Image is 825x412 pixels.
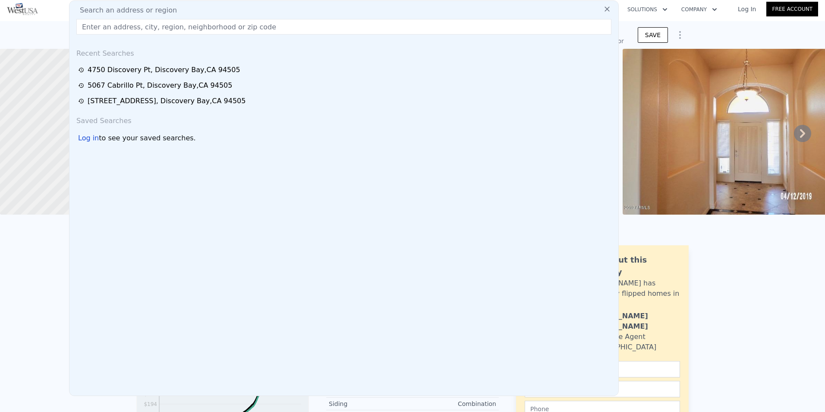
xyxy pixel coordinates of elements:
[78,133,99,143] div: Log in
[329,399,412,408] div: Siding
[584,311,680,332] div: [PERSON_NAME] [PERSON_NAME]
[99,133,195,143] span: to see your saved searches.
[674,2,724,17] button: Company
[766,2,818,16] a: Free Account
[73,5,177,16] span: Search an address or region
[73,41,615,62] div: Recent Searches
[620,2,674,17] button: Solutions
[88,65,240,75] div: 4750 Discovery Pt , Discovery Bay , CA 94505
[73,109,615,130] div: Saved Searches
[671,26,689,44] button: Show Options
[88,96,246,106] div: [STREET_ADDRESS] , Discovery Bay , CA 94505
[7,3,38,15] img: Pellego
[638,27,668,43] button: SAVE
[76,19,611,35] input: Enter an address, city, region, neighborhood or zip code
[412,399,496,408] div: Combination
[78,65,612,75] a: 4750 Discovery Pt, Discovery Bay,CA 94505
[88,80,232,91] div: 5067 Cabrillo Pt , Discovery Bay , CA 94505
[144,391,157,397] tspan: $224
[584,342,656,352] div: [GEOGRAPHIC_DATA]
[144,401,157,407] tspan: $194
[584,254,680,278] div: Ask about this property
[553,37,624,45] div: Off Market, last sold for
[727,5,766,13] a: Log In
[78,80,612,91] a: 5067 Cabrillo Pt, Discovery Bay,CA 94505
[78,96,612,106] a: [STREET_ADDRESS], Discovery Bay,CA 94505
[584,278,680,309] div: [PERSON_NAME] has personally flipped homes in this area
